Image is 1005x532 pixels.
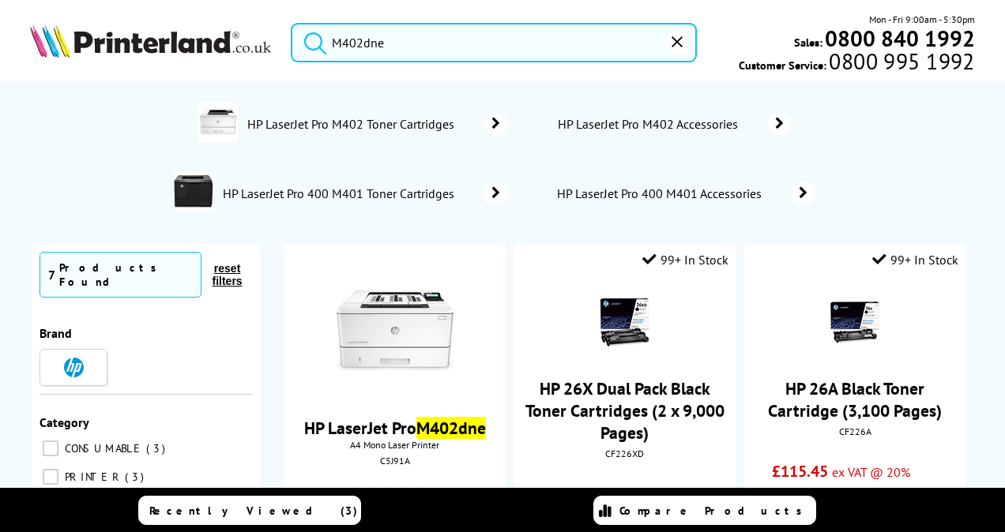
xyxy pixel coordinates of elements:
[542,483,598,504] span: £363.38
[642,252,728,268] div: 99+ In Stock
[825,24,975,53] b: 0800 840 1992
[555,182,815,204] a: HP LaserJet Pro 400 M401 Accessories
[146,441,169,455] span: 3
[555,185,768,201] span: HP LaserJet Pro 400 M401 Accessories
[827,295,883,350] img: hp-26a-black-toner-with-box-small.jpg
[30,24,271,58] img: Printerland Logo
[739,54,974,73] span: Customer Service:
[61,470,123,484] span: PRINTER
[772,461,828,481] span: £115.45
[794,35,822,50] span: Sales:
[555,113,791,135] a: HP LaserJet Pro M402 Accessories
[61,441,145,455] span: CONSUMABLE
[246,116,461,132] span: HP LaserJet Pro M402 Toner Cartridges
[755,425,954,437] div: CF226A
[174,172,213,212] img: CF270A-conspage.jpg
[40,325,72,341] span: Brand
[125,470,148,484] span: 3
[768,377,942,421] a: HP 26A Black Toner Cartridge (3,100 Pages)
[416,417,486,439] mark: M402dne
[295,455,495,466] div: C5J91A
[431,482,442,512] span: (4)
[291,23,697,62] input: Search product or brand
[149,504,358,518] span: Recently Viewed (3)
[59,260,193,289] div: Products Found
[304,417,486,439] a: HP LaserJet ProM402dne
[43,469,58,485] input: PRINTER 3
[602,486,680,502] span: ex VAT @ 20%
[336,272,454,390] img: HP-M402dne-Front-Small.jpg
[43,440,58,456] input: CONSUMABLE 3
[201,261,253,288] button: reset filters
[40,414,89,430] span: Category
[138,496,361,525] a: Recently Viewed (3)
[525,448,725,459] div: CF226XD
[525,377,725,444] a: HP 26X Dual Pack Black Toner Cartridges (2 x 9,000 Pages)
[593,496,816,525] a: Compare Products
[292,439,499,451] span: A4 Mono Laser Printer
[221,172,508,215] a: HP LaserJet Pro 400 M401 Toner Cartridges
[619,504,811,518] span: Compare Products
[246,103,508,145] a: HP LaserJet Pro M402 Toner Cartridges
[198,103,238,142] img: C5F94A-conspage.jpg
[822,31,975,46] a: 0800 840 1992
[30,24,271,61] a: Printerland Logo
[832,464,910,480] span: ex VAT @ 20%
[555,116,743,132] span: HP LaserJet Pro M402 Accessories
[872,252,958,268] div: 99+ In Stock
[826,54,974,69] span: 0800 995 1992
[869,12,975,27] span: Mon - Fri 9:00am - 5:30pm
[64,358,84,377] img: HP
[597,295,653,350] img: hp-26x-2-pack-black-toner-with-box-small.jpg
[48,267,55,283] span: 7
[221,185,460,201] span: HP LaserJet Pro 400 M401 Toner Cartridges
